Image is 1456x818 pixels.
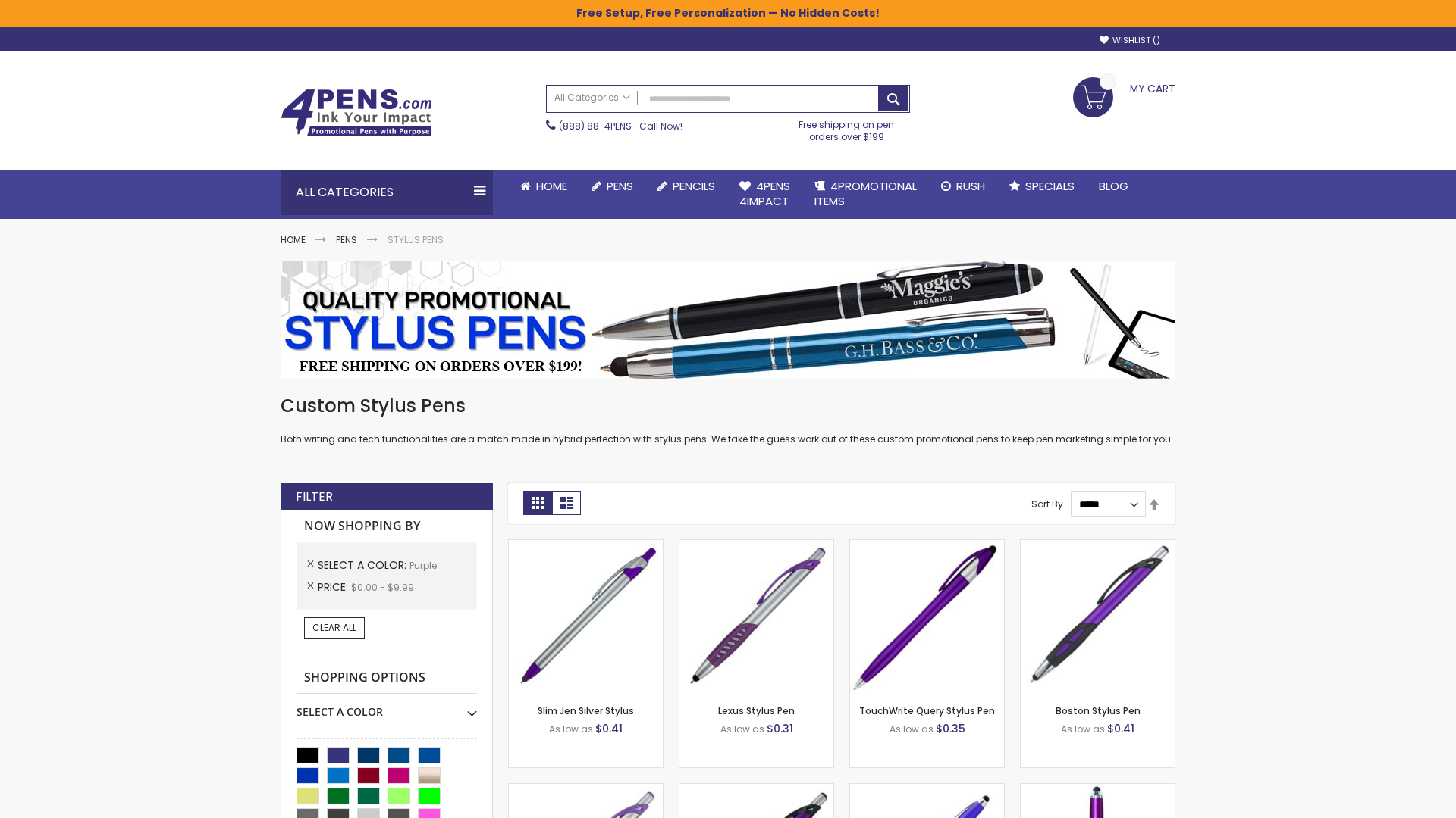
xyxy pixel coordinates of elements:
span: As low as [720,723,764,735]
span: Pencils [673,178,715,194]
span: 4PROMOTIONAL ITEMS [814,178,917,209]
span: Pens [607,178,633,194]
img: Slim Jen Silver Stylus-Purple [509,540,663,694]
div: Free shipping on pen orders over $199 [783,113,911,143]
div: All Categories [281,170,493,215]
span: $0.00 - $9.99 [351,581,414,594]
a: Rush [929,170,997,203]
a: Lexus Stylus Pen [718,704,795,717]
span: Select A Color [318,557,409,573]
span: 4Pens 4impact [739,178,790,209]
span: - Call Now! [559,120,682,133]
strong: Now Shopping by [297,510,477,542]
a: Blog [1087,170,1141,203]
a: Home [508,170,579,203]
span: Clear All [312,621,356,634]
a: Slim Jen Silver Stylus [538,704,634,717]
span: Purple [409,559,437,572]
a: Boston Stylus Pen-Purple [1021,539,1175,552]
span: Blog [1099,178,1128,194]
span: As low as [1061,723,1105,735]
strong: Grid [523,491,552,515]
img: Boston Stylus Pen-Purple [1021,540,1175,694]
img: Lexus Stylus Pen-Purple [679,540,833,694]
a: Home [281,233,306,246]
div: Both writing and tech functionalities are a match made in hybrid perfection with stylus pens. We ... [281,394,1175,446]
a: Clear All [304,617,365,638]
span: Rush [956,178,985,194]
a: (888) 88-4PENS [559,120,632,133]
h1: Custom Stylus Pens [281,394,1175,418]
a: Sierra Stylus Twist Pen-Purple [850,783,1004,796]
span: Price [318,579,351,595]
span: $0.31 [767,721,793,736]
span: $0.41 [1107,721,1134,736]
span: All Categories [554,92,630,104]
a: Pencils [645,170,727,203]
a: 4PROMOTIONALITEMS [802,170,929,219]
img: TouchWrite Query Stylus Pen-Purple [850,540,1004,694]
a: TouchWrite Query Stylus Pen-Purple [850,539,1004,552]
label: Sort By [1031,498,1063,510]
strong: Filter [296,489,333,505]
span: $0.35 [936,721,965,736]
a: TouchWrite Command Stylus Pen-Purple [1021,783,1175,796]
a: Specials [997,170,1087,203]
img: 4Pens Custom Pens and Promotional Products [281,89,432,137]
span: Specials [1025,178,1075,194]
a: Pens [579,170,645,203]
a: Pens [336,233,357,246]
a: Wishlist [1100,35,1160,46]
a: Boston Silver Stylus Pen-Purple [509,783,663,796]
span: $0.41 [595,721,623,736]
strong: Shopping Options [297,662,477,695]
span: As low as [549,723,593,735]
a: Lexus Stylus Pen-Purple [679,539,833,552]
a: Slim Jen Silver Stylus-Purple [509,539,663,552]
span: Home [536,178,567,194]
a: TouchWrite Query Stylus Pen [859,704,995,717]
a: Lexus Metallic Stylus Pen-Purple [679,783,833,796]
div: Select A Color [297,694,477,720]
a: All Categories [547,86,638,111]
span: As low as [890,723,934,735]
a: 4Pens4impact [727,170,802,219]
a: Boston Stylus Pen [1056,704,1141,717]
img: Stylus Pens [281,261,1175,379]
strong: Stylus Pens [388,233,444,246]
